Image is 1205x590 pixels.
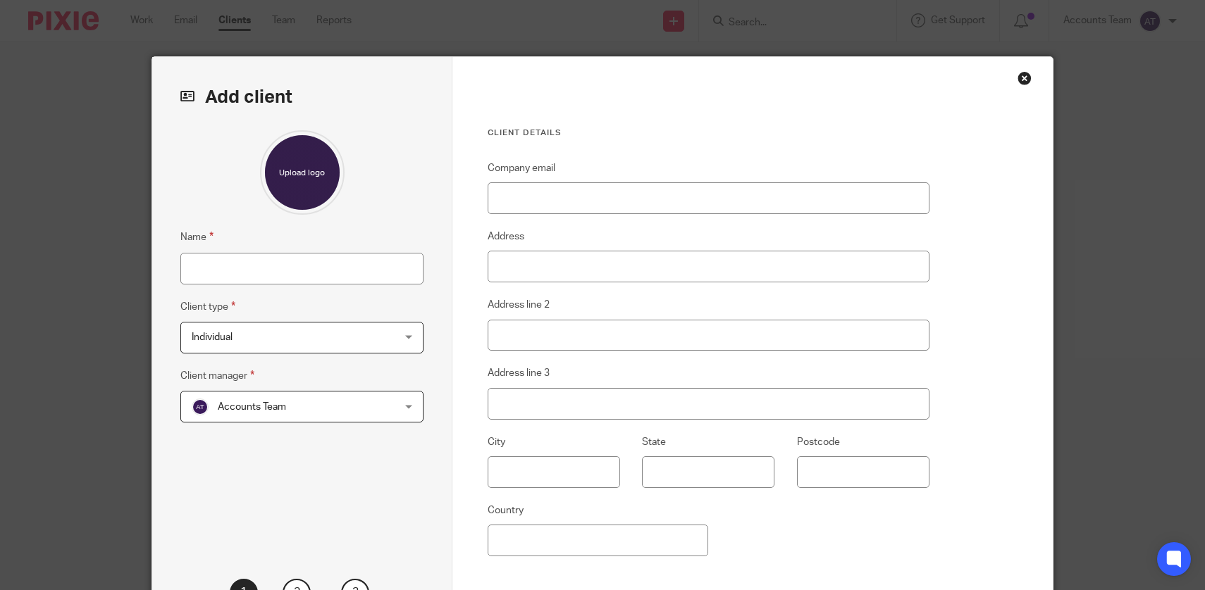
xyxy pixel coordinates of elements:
[218,402,286,412] span: Accounts Team
[180,368,254,384] label: Client manager
[180,299,235,315] label: Client type
[488,298,550,312] label: Address line 2
[192,332,233,342] span: Individual
[642,435,666,449] label: State
[488,161,555,175] label: Company email
[192,398,209,415] img: svg%3E
[180,85,424,109] h2: Add client
[180,229,214,245] label: Name
[488,503,524,517] label: Country
[488,230,524,244] label: Address
[488,366,550,380] label: Address line 3
[488,127,929,139] h3: Client details
[488,435,505,449] label: City
[1018,71,1032,85] div: Close this dialog window
[797,435,840,449] label: Postcode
